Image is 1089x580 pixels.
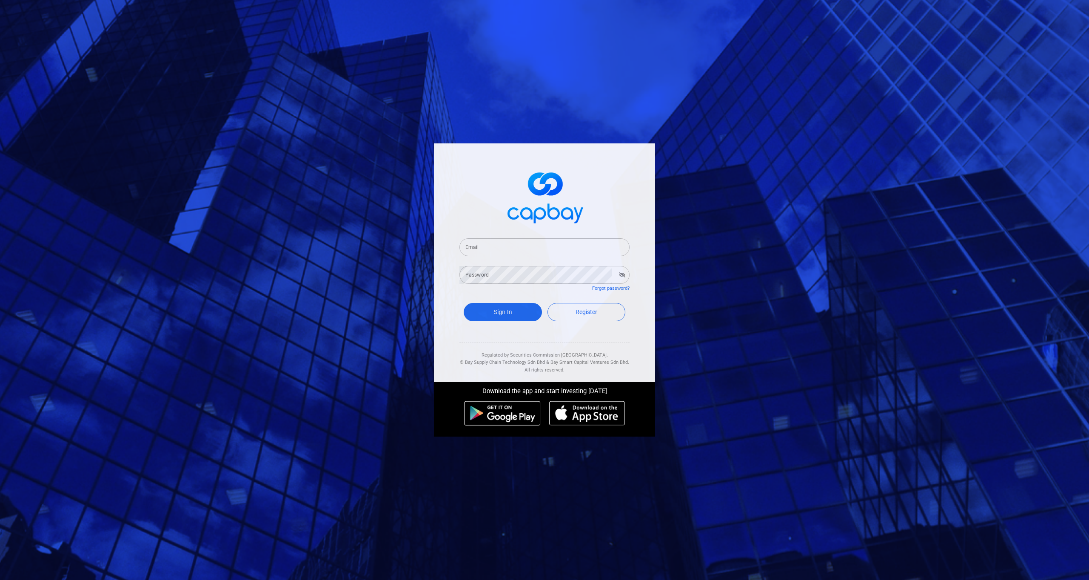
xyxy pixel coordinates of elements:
[464,401,541,426] img: android
[550,360,629,365] span: Bay Smart Capital Ventures Sdn Bhd.
[459,343,630,374] div: Regulated by Securities Commission [GEOGRAPHIC_DATA]. & All rights reserved.
[464,303,542,321] button: Sign In
[502,165,587,228] img: logo
[576,309,597,315] span: Register
[592,286,630,291] a: Forgot password?
[428,382,661,397] div: Download the app and start investing [DATE]
[547,303,626,321] a: Register
[549,401,625,426] img: ios
[460,360,545,365] span: © Bay Supply Chain Technology Sdn Bhd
